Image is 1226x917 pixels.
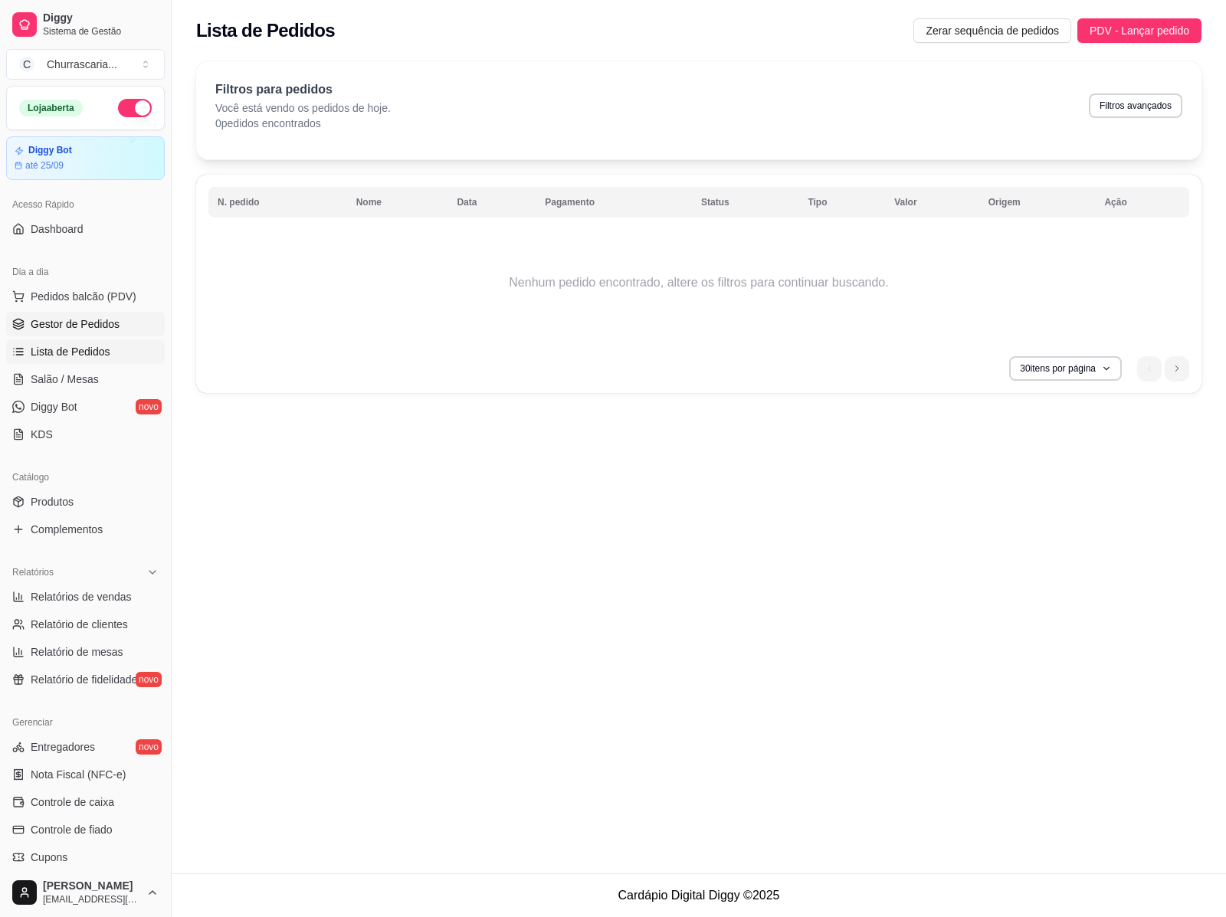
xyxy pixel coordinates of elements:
span: Nota Fiscal (NFC-e) [31,767,126,782]
button: PDV - Lançar pedido [1077,18,1201,43]
button: Select a team [6,49,165,80]
th: Pagamento [536,187,692,218]
button: Zerar sequência de pedidos [913,18,1071,43]
p: Você está vendo os pedidos de hoje. [215,100,391,116]
span: KDS [31,427,53,442]
div: Dia a dia [6,260,165,284]
span: Sistema de Gestão [43,25,159,38]
div: Gerenciar [6,710,165,735]
a: Lista de Pedidos [6,339,165,364]
button: 30itens por página [1009,356,1122,381]
a: Diggy Botnovo [6,395,165,419]
button: Alterar Status [118,99,152,117]
a: Produtos [6,490,165,514]
a: Dashboard [6,217,165,241]
span: Gestor de Pedidos [31,316,120,332]
span: Relatórios [12,566,54,578]
a: Relatório de mesas [6,640,165,664]
a: Diggy Botaté 25/09 [6,136,165,180]
span: Dashboard [31,221,84,237]
th: Status [692,187,798,218]
p: 0 pedidos encontrados [215,116,391,131]
li: next page button [1165,356,1189,381]
article: até 25/09 [25,159,64,172]
a: Complementos [6,517,165,542]
a: Gestor de Pedidos [6,312,165,336]
td: Nenhum pedido encontrado, altere os filtros para continuar buscando. [208,221,1189,344]
th: N. pedido [208,187,347,218]
span: Diggy Bot [31,399,77,414]
span: C [19,57,34,72]
nav: pagination navigation [1129,349,1197,388]
span: Relatório de fidelidade [31,672,137,687]
a: Controle de fiado [6,817,165,842]
p: Filtros para pedidos [215,80,391,99]
article: Diggy Bot [28,145,72,156]
span: Relatório de mesas [31,644,123,660]
span: Controle de fiado [31,822,113,837]
a: Cupons [6,845,165,870]
div: Acesso Rápido [6,192,165,217]
th: Data [447,187,536,218]
a: DiggySistema de Gestão [6,6,165,43]
span: [PERSON_NAME] [43,879,140,893]
span: Pedidos balcão (PDV) [31,289,136,304]
span: Relatório de clientes [31,617,128,632]
th: Tipo [798,187,885,218]
a: Salão / Mesas [6,367,165,391]
footer: Cardápio Digital Diggy © 2025 [172,873,1226,917]
th: Valor [885,187,979,218]
a: KDS [6,422,165,447]
th: Nome [347,187,448,218]
h2: Lista de Pedidos [196,18,335,43]
th: Origem [979,187,1096,218]
span: Diggy [43,11,159,25]
span: Entregadores [31,739,95,755]
span: Lista de Pedidos [31,344,110,359]
div: Churrascaria ... [47,57,117,72]
button: [PERSON_NAME][EMAIL_ADDRESS][DOMAIN_NAME] [6,874,165,911]
button: Pedidos balcão (PDV) [6,284,165,309]
div: Loja aberta [19,100,83,116]
span: Cupons [31,850,67,865]
a: Entregadoresnovo [6,735,165,759]
a: Controle de caixa [6,790,165,814]
span: Zerar sequência de pedidos [926,22,1059,39]
a: Nota Fiscal (NFC-e) [6,762,165,787]
span: Produtos [31,494,74,509]
th: Ação [1095,187,1189,218]
span: Relatórios de vendas [31,589,132,604]
a: Relatórios de vendas [6,585,165,609]
span: [EMAIL_ADDRESS][DOMAIN_NAME] [43,893,140,906]
span: Controle de caixa [31,794,114,810]
a: Relatório de clientes [6,612,165,637]
span: PDV - Lançar pedido [1090,22,1189,39]
span: Salão / Mesas [31,372,99,387]
a: Relatório de fidelidadenovo [6,667,165,692]
span: Complementos [31,522,103,537]
div: Catálogo [6,465,165,490]
button: Filtros avançados [1089,93,1182,118]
